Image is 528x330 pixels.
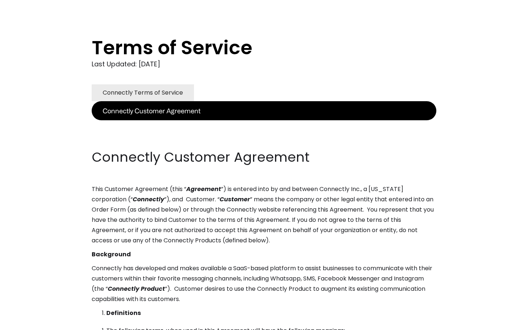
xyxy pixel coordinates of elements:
[15,317,44,327] ul: Language list
[108,285,165,293] em: Connectly Product
[92,250,131,258] strong: Background
[92,263,436,304] p: Connectly has developed and makes available a SaaS-based platform to assist businesses to communi...
[92,59,436,70] div: Last Updated: [DATE]
[92,37,407,59] h1: Terms of Service
[103,88,183,98] div: Connectly Terms of Service
[186,185,221,193] em: Agreement
[7,316,44,327] aside: Language selected: English
[220,195,250,203] em: Customer
[103,106,201,116] div: Connectly Customer Agreement
[92,134,436,144] p: ‍
[92,184,436,246] p: This Customer Agreement (this “ ”) is entered into by and between Connectly Inc., a [US_STATE] co...
[133,195,164,203] em: Connectly
[106,309,141,317] strong: Definitions
[92,148,436,166] h2: Connectly Customer Agreement
[92,120,436,131] p: ‍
